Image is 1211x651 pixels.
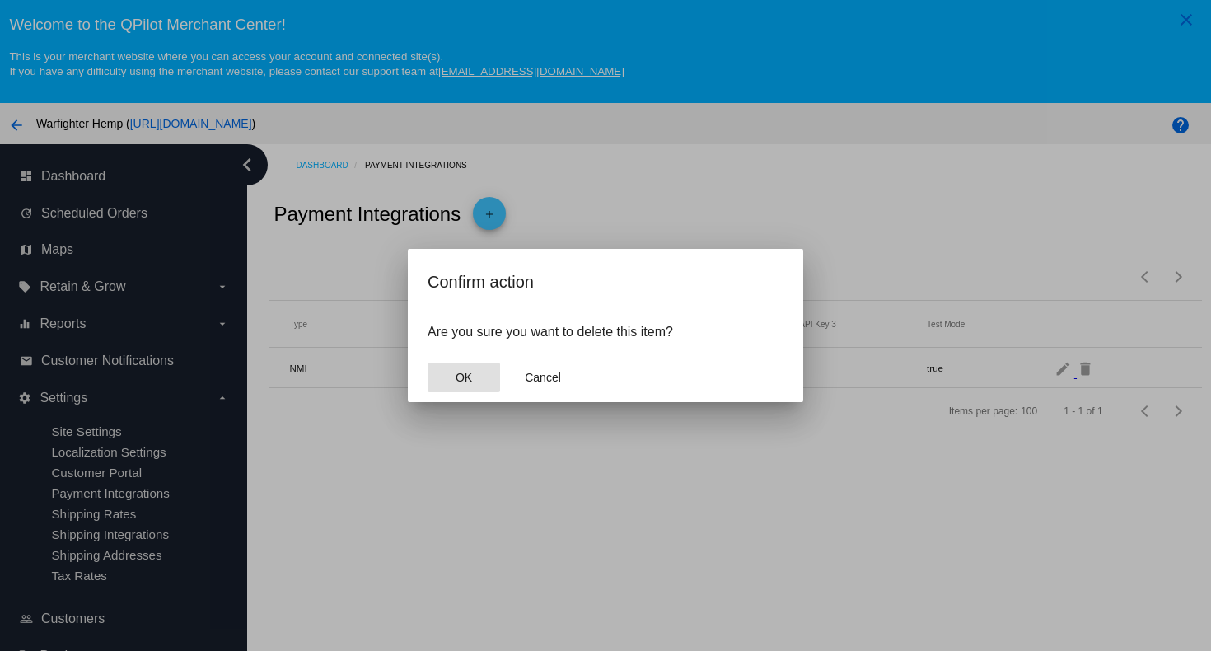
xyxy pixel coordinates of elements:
p: Are you sure you want to delete this item? [428,325,783,340]
button: Close dialog [507,363,579,392]
span: OK [456,371,472,384]
button: Close dialog [428,363,500,392]
span: Cancel [525,371,561,384]
h2: Confirm action [428,269,783,295]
